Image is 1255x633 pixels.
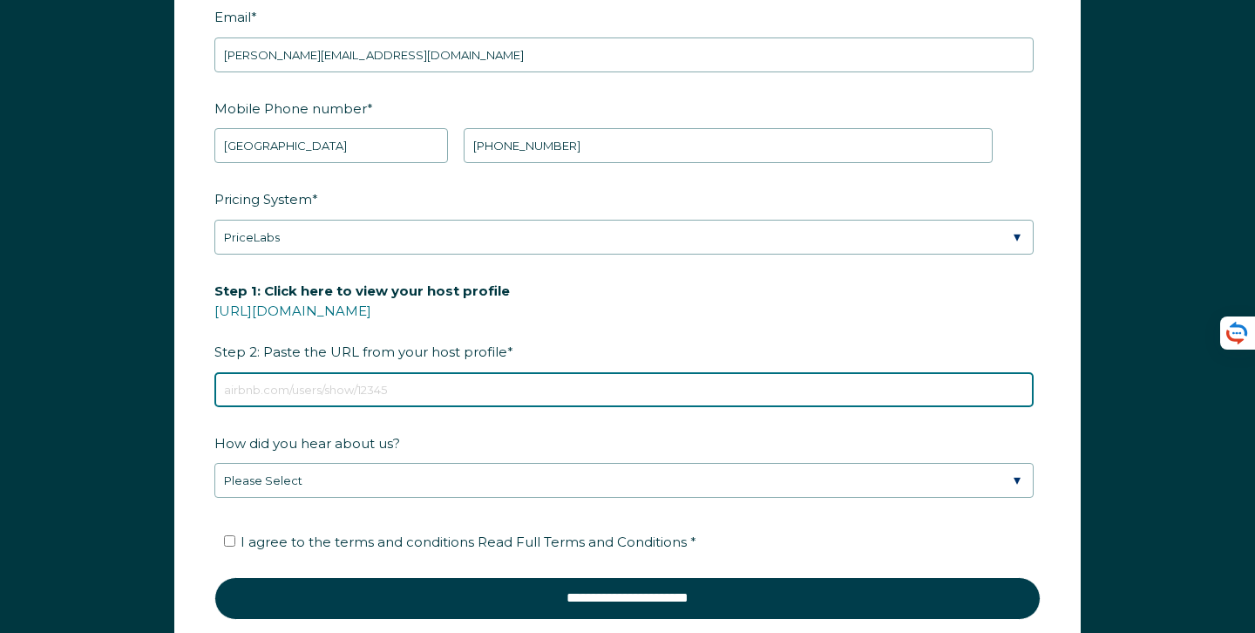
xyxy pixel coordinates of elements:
input: I agree to the terms and conditions Read Full Terms and Conditions * [224,535,235,547]
span: How did you hear about us? [214,430,400,457]
input: airbnb.com/users/show/12345 [214,372,1034,407]
span: Step 1: Click here to view your host profile [214,277,510,304]
span: Step 2: Paste the URL from your host profile [214,277,510,365]
span: Email [214,3,251,31]
span: Pricing System [214,186,312,213]
a: Read Full Terms and Conditions [474,534,690,550]
span: Read Full Terms and Conditions [478,534,687,550]
a: [URL][DOMAIN_NAME] [214,303,371,319]
span: I agree to the terms and conditions [241,534,696,550]
span: Mobile Phone number [214,95,367,122]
